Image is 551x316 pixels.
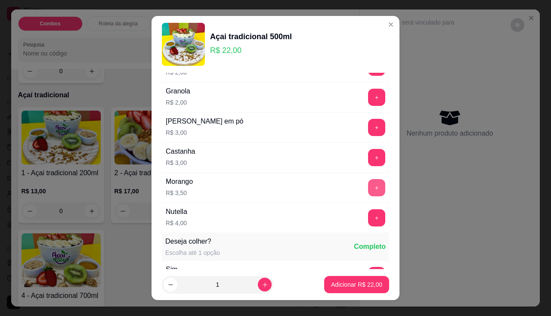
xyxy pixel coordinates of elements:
[166,177,193,187] div: Morango
[166,207,187,217] div: Nutella
[166,116,244,127] div: [PERSON_NAME] em pó
[162,23,205,66] img: product-image
[368,89,385,106] button: add
[384,18,398,31] button: Close
[368,209,385,226] button: add
[324,276,389,293] button: Adicionar R$ 22,00
[166,264,187,275] div: Sim
[368,267,385,284] button: add
[210,44,292,56] p: R$ 22,00
[166,98,190,107] p: R$ 2,00
[331,280,382,289] p: Adicionar R$ 22,00
[210,31,292,43] div: Açai tradicional 500ml
[165,248,220,257] div: Escolha até 1 opção
[166,86,190,96] div: Granola
[354,242,386,252] div: Completo
[368,149,385,166] button: add
[166,146,195,157] div: Castanha
[166,189,193,197] p: R$ 3,50
[258,278,272,291] button: increase-product-quantity
[166,219,187,227] p: R$ 4,00
[368,119,385,136] button: add
[166,128,244,137] p: R$ 3,00
[166,158,195,167] p: R$ 3,00
[164,278,177,291] button: decrease-product-quantity
[368,179,385,196] button: add
[165,236,220,247] div: Deseja colher?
